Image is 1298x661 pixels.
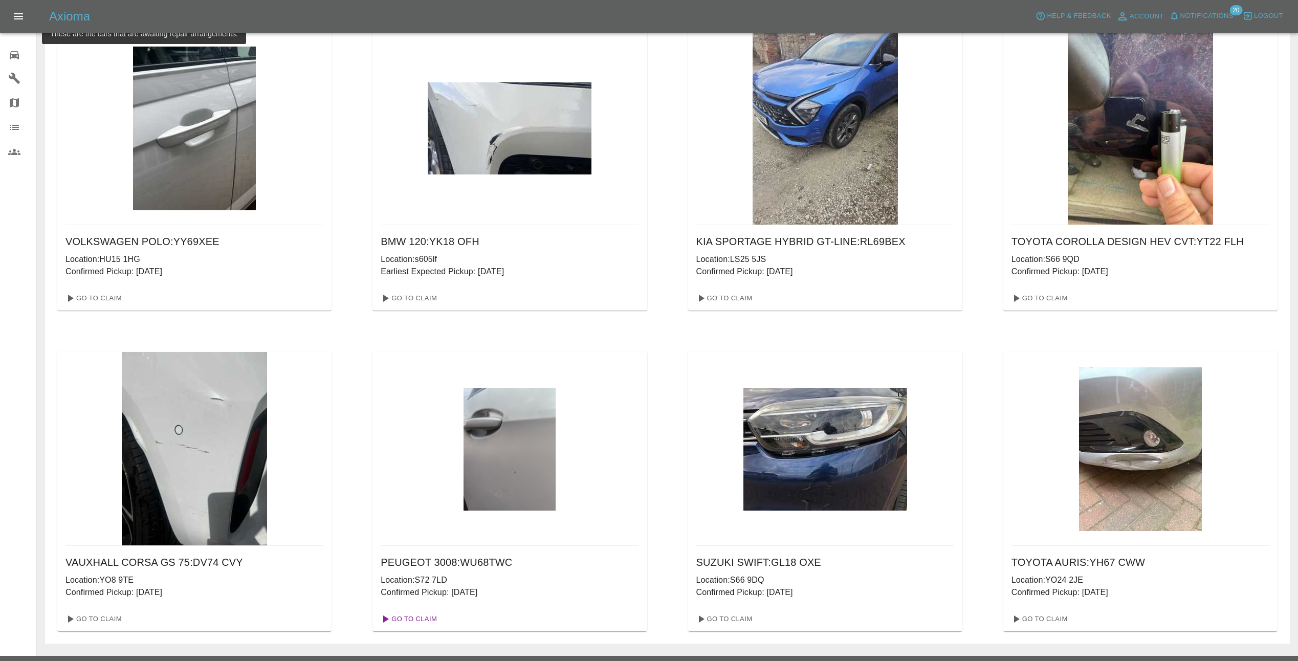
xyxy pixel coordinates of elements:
[1007,290,1070,306] a: Go To Claim
[1254,10,1283,22] span: Logout
[696,554,954,570] h6: SUZUKI SWIFT : GL18 OXE
[1011,574,1269,586] p: Location: YO24 2JE
[1033,8,1113,24] button: Help & Feedback
[1130,11,1164,23] span: Account
[1011,266,1269,278] p: Confirmed Pickup: [DATE]
[377,611,439,627] a: Go To Claim
[696,253,954,266] p: Location: LS25 5JS
[1011,233,1269,250] h6: TOYOTA COROLLA DESIGN HEV CVT : YT22 FLH
[692,290,755,306] a: Go To Claim
[381,554,639,570] h6: PEUGEOT 3008 : WU68TWC
[65,253,323,266] p: Location: HU15 1HG
[696,586,954,599] p: Confirmed Pickup: [DATE]
[1011,554,1269,570] h6: TOYOTA AURIS : YH67 CWW
[381,253,639,266] p: Location: s605lf
[1007,611,1070,627] a: Go To Claim
[692,611,755,627] a: Go To Claim
[61,290,124,306] a: Go To Claim
[381,574,639,586] p: Location: S72 7LD
[381,586,639,599] p: Confirmed Pickup: [DATE]
[377,290,439,306] a: Go To Claim
[1229,5,1242,15] span: 20
[1167,8,1236,24] button: Notifications
[65,233,323,250] h6: VOLKSWAGEN POLO : YY69XEE
[49,8,90,25] h5: Axioma
[1240,8,1286,24] button: Logout
[381,233,639,250] h6: BMW 120 : YK18 OFH
[696,233,954,250] h6: KIA SPORTAGE HYBRID GT-LINE : RL69BEX
[61,611,124,627] a: Go To Claim
[1011,586,1269,599] p: Confirmed Pickup: [DATE]
[696,574,954,586] p: Location: S66 9DQ
[1180,10,1234,22] span: Notifications
[1114,8,1167,25] a: Account
[65,554,323,570] h6: VAUXHALL CORSA GS 75 : DV74 CVY
[1011,253,1269,266] p: Location: S66 9QD
[1047,10,1111,22] span: Help & Feedback
[65,586,323,599] p: Confirmed Pickup: [DATE]
[6,4,31,29] button: Open drawer
[65,574,323,586] p: Location: YO8 9TE
[696,266,954,278] p: Confirmed Pickup: [DATE]
[65,266,323,278] p: Confirmed Pickup: [DATE]
[381,266,639,278] p: Earliest Expected Pickup: [DATE]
